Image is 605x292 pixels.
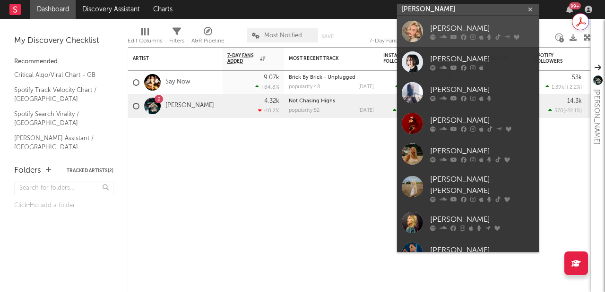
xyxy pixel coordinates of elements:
div: popularity: 52 [289,108,320,113]
div: 9.07k [264,75,279,81]
div: Not Chasing Highs [289,99,374,104]
div: My Discovery Checklist [14,35,113,47]
div: 4.32k [264,98,279,104]
div: [DATE] [358,84,374,90]
div: Spotify Followers [535,53,568,64]
a: Not Chasing Highs [289,99,335,104]
input: Search for artists [397,4,539,16]
button: Save [321,34,334,39]
a: Say Now [165,78,190,86]
a: [PERSON_NAME] [397,47,539,77]
div: ( ) [395,84,431,90]
input: Search for folders... [14,182,113,195]
a: Spotify Search Virality / [GEOGRAPHIC_DATA] [14,109,104,128]
a: [PERSON_NAME] [397,77,539,108]
div: Filters [169,24,184,51]
span: -22.1 % [565,108,580,114]
div: [PERSON_NAME] [430,145,534,157]
div: Most Recent Track [289,56,360,61]
a: [PERSON_NAME] [PERSON_NAME] [397,169,539,207]
div: Edit Columns [128,35,162,47]
a: Critical Algo/Viral Chart - GB [14,70,104,80]
span: 570 [554,108,563,114]
div: 53k [572,75,582,81]
div: Click to add a folder. [14,200,113,211]
div: popularity: 48 [289,84,320,90]
div: [PERSON_NAME] [430,84,534,95]
div: [PERSON_NAME] [PERSON_NAME] [430,174,534,197]
div: A&R Pipeline [191,35,225,47]
div: Recommended [14,56,113,67]
a: [PERSON_NAME] [397,139,539,169]
a: [PERSON_NAME] Assistant / [GEOGRAPHIC_DATA] [14,133,104,152]
div: [PERSON_NAME] [430,244,534,256]
div: 7-Day Fans Added (7-Day Fans Added) [369,35,440,47]
div: Edit Columns [128,24,162,51]
button: Tracked Artists(2) [67,168,113,173]
div: [PERSON_NAME] [591,89,602,144]
div: +84.8 % [255,84,279,90]
div: A&R Pipeline [191,24,225,51]
a: Spotify Track Velocity Chart / [GEOGRAPHIC_DATA] [14,85,104,104]
a: [PERSON_NAME] [397,108,539,139]
div: ( ) [393,108,431,114]
div: Folders [14,165,41,176]
div: [DATE] [358,108,374,113]
div: ( ) [545,84,582,90]
div: 14.3k [567,98,582,104]
div: [PERSON_NAME] [430,53,534,65]
span: 1.39k [552,85,564,90]
div: Filters [169,35,184,47]
div: Brick By Brick - Unplugged [289,75,374,80]
div: 7-Day Fans Added (7-Day Fans Added) [369,24,440,51]
a: [PERSON_NAME] [165,102,214,110]
span: +2.2 % [566,85,580,90]
button: 99+ [566,6,573,13]
div: [PERSON_NAME] [430,23,534,34]
a: [PERSON_NAME] [397,207,539,238]
div: -10.2 % [258,108,279,114]
span: 7-Day Fans Added [227,53,258,64]
div: ( ) [548,108,582,114]
span: Most Notified [264,33,302,39]
div: Artist [133,56,204,61]
div: [PERSON_NAME] [430,214,534,225]
a: Brick By Brick - Unplugged [289,75,355,80]
div: [PERSON_NAME] [430,115,534,126]
div: 99 + [569,2,581,9]
a: [PERSON_NAME] [397,16,539,47]
a: [PERSON_NAME] [397,238,539,268]
div: Instagram Followers [383,53,416,64]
